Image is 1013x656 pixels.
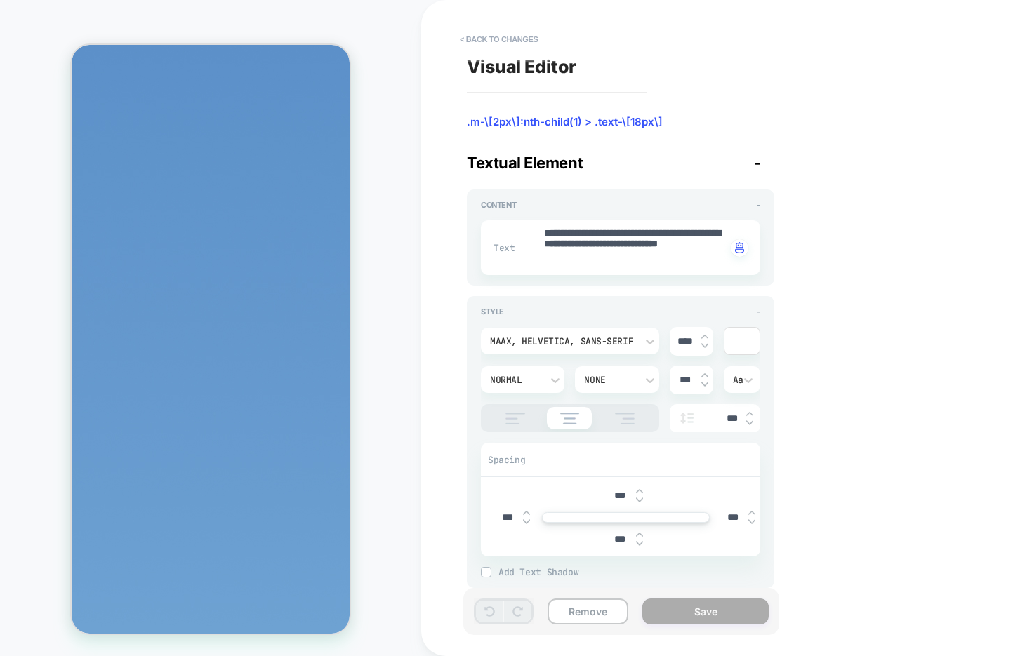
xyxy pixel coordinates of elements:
[701,373,708,378] img: up
[584,374,635,386] div: None
[548,598,628,624] button: Remove
[733,374,751,386] div: Aa
[701,382,708,387] img: down
[677,413,698,424] img: line height
[490,374,541,386] div: Normal
[636,488,643,494] img: up
[757,307,760,316] span: -
[498,413,533,424] img: align text left
[481,307,504,316] span: Style
[607,413,642,424] img: align text right
[523,510,530,516] img: up
[453,28,545,51] button: < Back to changes
[748,519,755,525] img: down
[757,200,760,210] span: -
[701,343,708,349] img: down
[748,510,755,516] img: up
[746,420,753,426] img: down
[467,56,576,77] span: Visual Editor
[636,532,643,537] img: up
[642,598,769,624] button: Save
[467,115,774,129] span: .m-\[2px\]:nth-child(1) > .text-\[18px\]
[498,566,760,578] span: Add Text Shadow
[553,413,587,424] img: align text center
[735,242,744,253] img: edit with ai
[481,200,516,210] span: Content
[488,454,525,466] span: Spacing
[494,242,511,254] span: Text
[701,334,708,340] img: up
[490,335,636,347] div: Maax, helvetica, sans-serif
[636,497,643,503] img: down
[754,154,761,172] span: -
[523,519,530,525] img: down
[746,411,753,417] img: up
[467,154,583,172] span: Textual Element
[636,541,643,547] img: down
